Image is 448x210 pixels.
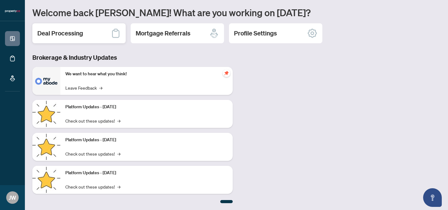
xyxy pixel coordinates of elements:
[65,71,228,77] p: We want to hear what you think!
[32,7,441,18] h1: Welcome back [PERSON_NAME]! What are you working on [DATE]?
[65,117,120,124] a: Check out these updates!→
[32,100,60,128] img: Platform Updates - July 21, 2025
[65,84,102,91] a: Leave Feedback→
[423,188,442,207] button: Open asap
[9,193,16,202] span: JW
[32,67,60,95] img: We want to hear what you think!
[117,150,120,157] span: →
[117,117,120,124] span: →
[37,29,83,38] h2: Deal Processing
[99,84,102,91] span: →
[5,9,20,13] img: logo
[65,170,228,176] p: Platform Updates - [DATE]
[32,53,233,62] h3: Brokerage & Industry Updates
[65,137,228,143] p: Platform Updates - [DATE]
[65,150,120,157] a: Check out these updates!→
[234,29,277,38] h2: Profile Settings
[32,166,60,194] img: Platform Updates - June 23, 2025
[65,183,120,190] a: Check out these updates!→
[65,104,228,110] p: Platform Updates - [DATE]
[32,133,60,161] img: Platform Updates - July 8, 2025
[136,29,190,38] h2: Mortgage Referrals
[117,183,120,190] span: →
[223,69,230,77] span: pushpin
